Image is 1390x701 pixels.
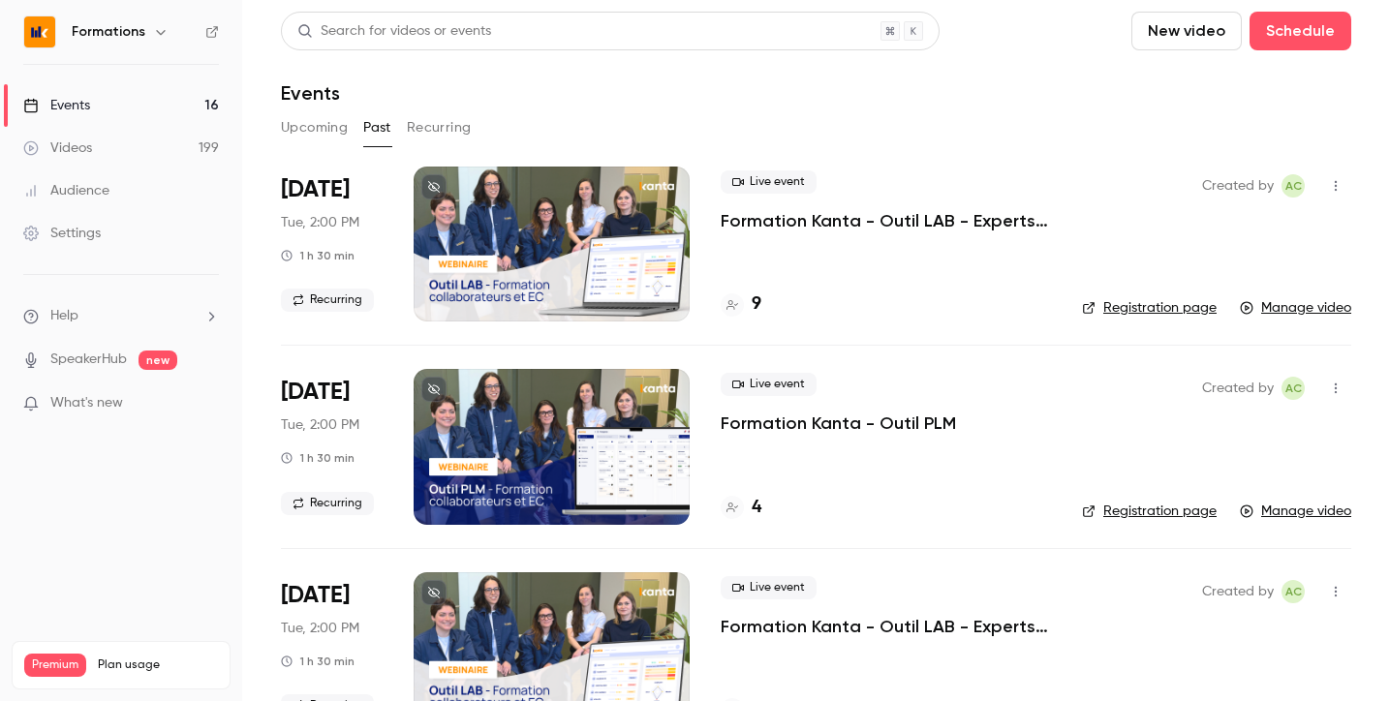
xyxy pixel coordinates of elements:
div: Audience [23,181,109,200]
button: Upcoming [281,112,348,143]
div: 1 h 30 min [281,654,355,669]
span: [DATE] [281,174,350,205]
a: 9 [721,291,761,318]
img: Formations [24,16,55,47]
button: Schedule [1250,12,1351,50]
span: Anaïs Cachelou [1282,580,1305,603]
span: Created by [1202,174,1274,198]
div: Settings [23,224,101,243]
div: 1 h 30 min [281,248,355,263]
a: SpeakerHub [50,350,127,370]
span: new [139,350,177,370]
div: Videos [23,138,92,158]
div: Search for videos or events [297,21,491,42]
span: AC [1285,580,1302,603]
div: 1 h 30 min [281,450,355,466]
a: Formation Kanta - Outil PLM [721,411,956,435]
h6: Formations [72,22,145,42]
div: Aug 26 Tue, 2:00 PM (Europe/Paris) [281,167,383,321]
span: Anaïs Cachelou [1282,174,1305,198]
span: Live event [721,576,817,599]
button: Recurring [407,112,472,143]
span: Recurring [281,289,374,312]
span: AC [1285,377,1302,400]
a: 4 [721,495,761,521]
h4: 9 [752,291,761,318]
a: Manage video [1240,298,1351,318]
span: Tue, 2:00 PM [281,619,359,638]
span: Tue, 2:00 PM [281,415,359,435]
span: Created by [1202,377,1274,400]
a: Formation Kanta - Outil LAB - Experts-comptables et collaborateurs [721,615,1051,638]
span: [DATE] [281,580,350,611]
span: Tue, 2:00 PM [281,213,359,232]
a: Registration page [1082,298,1217,318]
span: Live event [721,170,817,194]
h1: Events [281,81,340,105]
button: New video [1131,12,1242,50]
span: Live event [721,373,817,396]
div: Aug 26 Tue, 2:00 PM (Europe/Paris) [281,369,383,524]
div: Events [23,96,90,115]
iframe: Noticeable Trigger [196,395,219,412]
span: Help [50,306,78,326]
h4: 4 [752,495,761,521]
a: Formation Kanta - Outil LAB - Experts-comptables et collaborateurs [721,209,1051,232]
button: Past [363,112,391,143]
li: help-dropdown-opener [23,306,219,326]
span: Created by [1202,580,1274,603]
a: Registration page [1082,502,1217,521]
span: [DATE] [281,377,350,408]
a: Manage video [1240,502,1351,521]
span: Recurring [281,492,374,515]
span: AC [1285,174,1302,198]
span: What's new [50,393,123,413]
span: Anaïs Cachelou [1282,377,1305,400]
span: Premium [24,654,86,677]
span: Plan usage [98,657,218,673]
